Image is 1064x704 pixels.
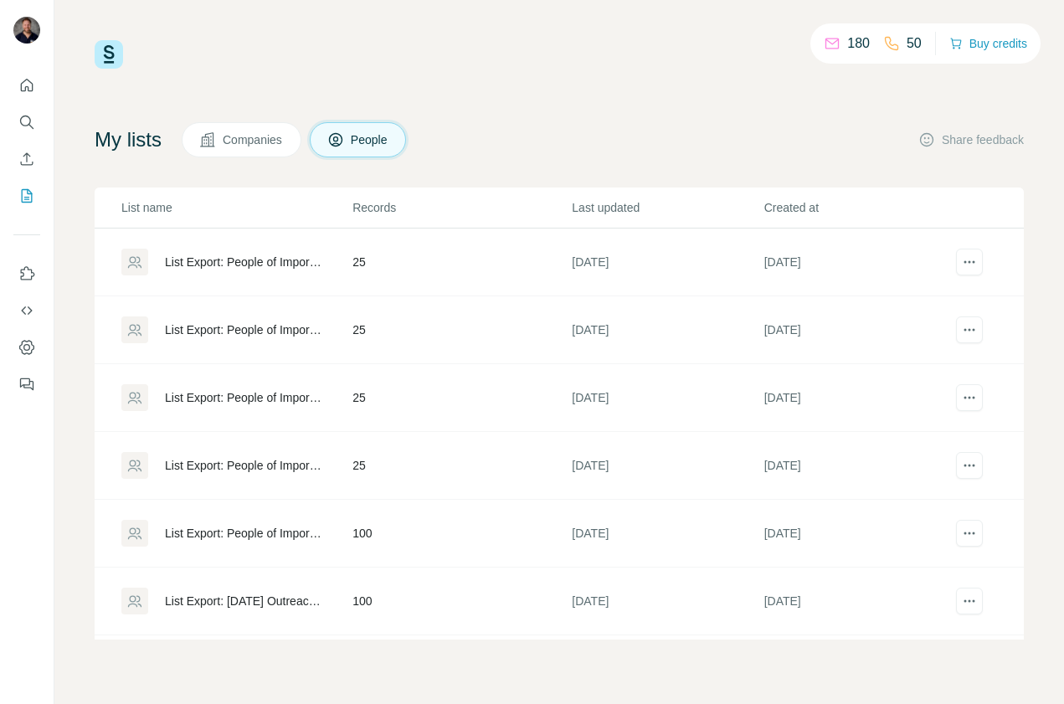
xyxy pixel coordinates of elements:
img: Surfe Logo [95,40,123,69]
td: [DATE] [571,635,763,703]
button: My lists [13,181,40,211]
div: List Export: People of Importance (Arran) - [DATE] 11:20 [165,389,324,406]
div: List Export: People of Importance (Arran) - [DATE] 11:20 [165,321,324,338]
button: Share feedback [918,131,1024,148]
div: List Export: [DATE] Outreach ([GEOGRAPHIC_DATA]) - [DATE] 09:52 [165,593,324,609]
td: 25 [352,364,571,432]
button: Use Surfe on LinkedIn [13,259,40,289]
td: 25 [352,432,571,500]
td: [DATE] [571,500,763,568]
p: Created at [764,199,954,216]
span: Companies [223,131,284,148]
td: [DATE] [571,568,763,635]
button: actions [956,588,983,614]
td: [DATE] [571,364,763,432]
td: [DATE] [763,568,955,635]
td: [DATE] [763,296,955,364]
p: Last updated [572,199,762,216]
td: 100 [352,500,571,568]
p: 180 [847,33,870,54]
td: [DATE] [571,296,763,364]
button: Buy credits [949,32,1027,55]
td: [DATE] [763,635,955,703]
td: [DATE] [763,364,955,432]
p: 50 [907,33,922,54]
h4: My lists [95,126,162,153]
button: Feedback [13,369,40,399]
td: [DATE] [763,432,955,500]
td: 100 [352,568,571,635]
td: [DATE] [763,500,955,568]
button: actions [956,384,983,411]
div: List Export: People of Importance ([GEOGRAPHIC_DATA]) - [DATE] 08:08 [165,525,324,542]
button: Enrich CSV [13,144,40,174]
img: Avatar [13,17,40,44]
td: [DATE] [571,229,763,296]
div: List Export: People of Importance (Arran) - [DATE] 11:20 [165,254,324,270]
button: Search [13,107,40,137]
button: actions [956,249,983,275]
button: actions [956,520,983,547]
div: List Export: People of Importance (Arran) - [DATE] 11:19 [165,457,324,474]
p: Records [352,199,570,216]
td: 342 [352,635,571,703]
td: 25 [352,296,571,364]
td: 25 [352,229,571,296]
button: Quick start [13,70,40,100]
td: [DATE] [571,432,763,500]
button: Use Surfe API [13,295,40,326]
p: List name [121,199,351,216]
span: People [351,131,389,148]
button: actions [956,316,983,343]
button: actions [956,452,983,479]
button: Dashboard [13,332,40,362]
td: [DATE] [763,229,955,296]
